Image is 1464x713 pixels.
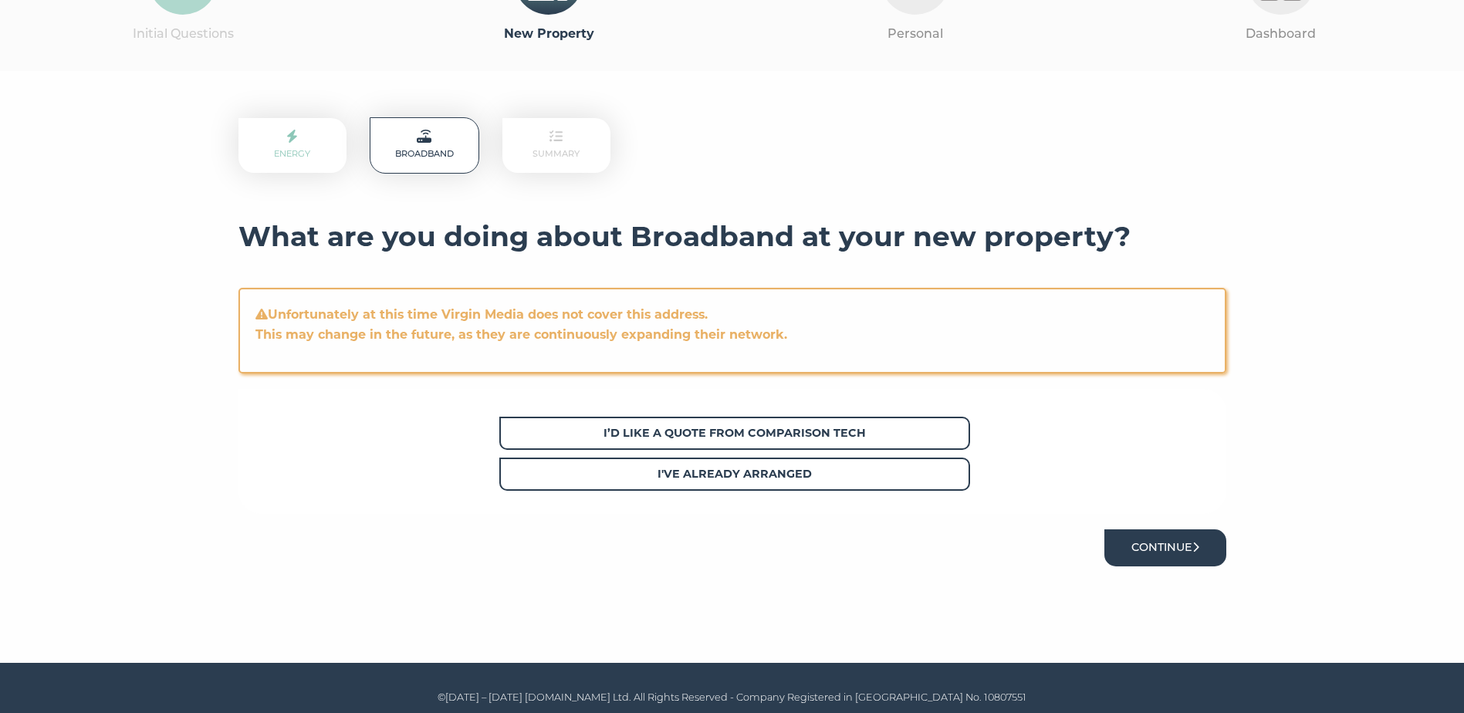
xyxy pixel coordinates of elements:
p: Personal [732,24,1098,44]
p: Summary [502,118,610,173]
p: ©[DATE] – [DATE] [DOMAIN_NAME] Ltd. All Rights Reserved - Company Registered in [GEOGRAPHIC_DATA]... [242,690,1222,706]
p: Dashboard [1098,24,1464,44]
strong: I’d like a quote from Comparison Tech [604,426,866,440]
h3: What are you doing about Broadband at your new property? [238,220,1226,254]
p: Broadband [370,117,479,174]
strong: Unfortunately at this time Virgin Media does not cover this address. This may change in the futur... [255,307,787,342]
button: Continue [1104,529,1226,566]
a: Energy [274,132,310,159]
p: New Property [366,24,732,44]
strong: I've already arranged [658,467,812,481]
